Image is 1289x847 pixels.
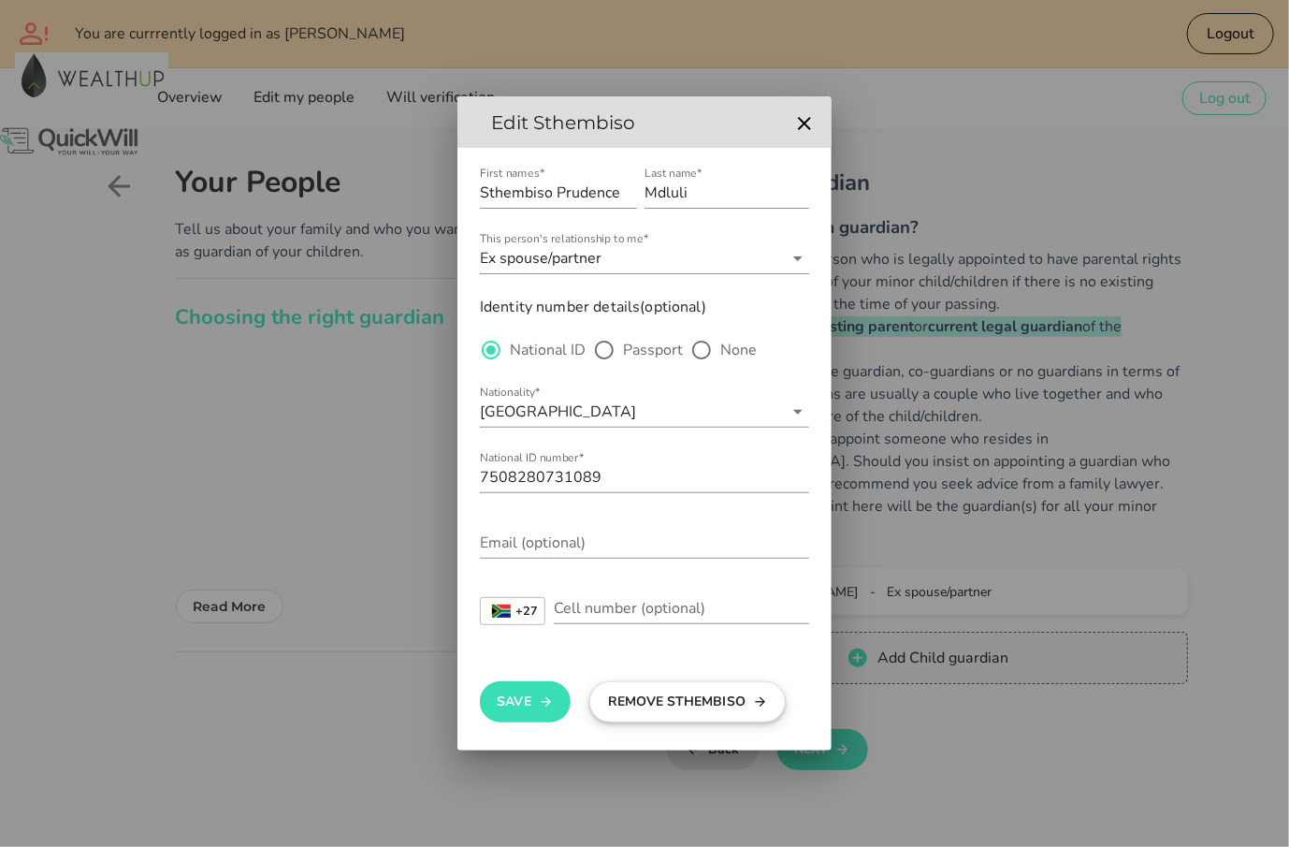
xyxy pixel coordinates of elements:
h2: Edit Sthembiso [472,108,788,138]
label: This person's relationship to me* [480,232,648,246]
div: Nationality*[GEOGRAPHIC_DATA] [480,397,809,427]
label: None [720,341,757,359]
div: This person's relationship to me*Ex spouse/partner [480,243,809,273]
label: National ID [510,341,586,359]
button: Remove Sthembiso [589,681,786,723]
button: Save [480,681,571,723]
label: Nationality* [480,386,541,400]
label: National ID number* [480,451,585,465]
label: Passport [623,341,683,359]
div: [GEOGRAPHIC_DATA] [480,403,636,420]
label: First names* [480,167,544,181]
label: Last name* [644,167,702,181]
label: Identity number details(optional) [480,294,706,320]
div: Ex spouse/partner [480,250,601,267]
strong: +27 [515,606,538,618]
